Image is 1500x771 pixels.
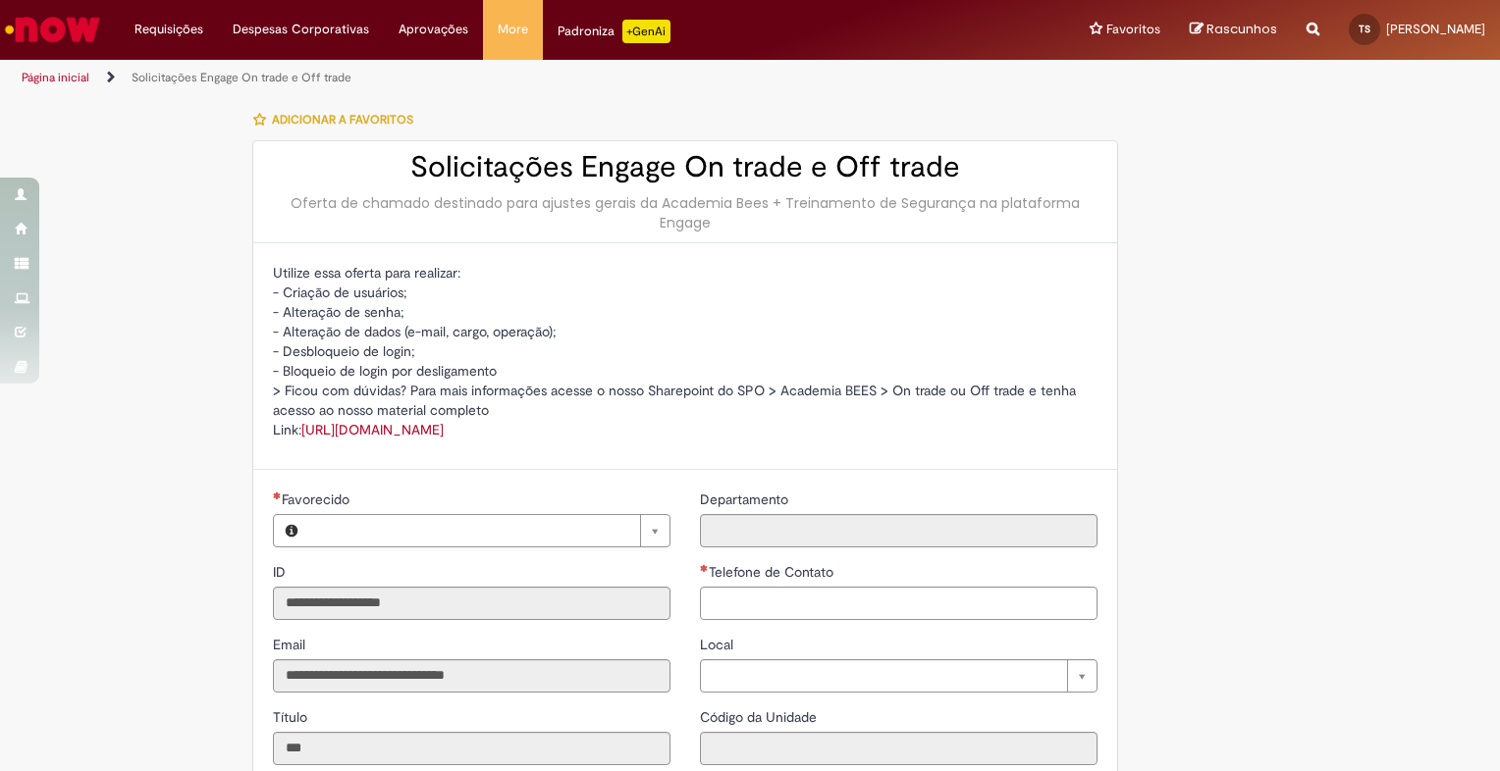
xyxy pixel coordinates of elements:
span: Rascunhos [1206,20,1277,38]
a: Página inicial [22,70,89,85]
p: Utilize essa oferta para realizar: - Criação de usuários; - Alteração de senha; - Alteração de da... [273,263,1098,439]
span: Necessários [273,491,282,499]
label: Somente leitura - Título [273,707,311,727]
button: Adicionar a Favoritos [252,99,424,140]
span: Somente leitura - Email [273,636,309,653]
a: [URL][DOMAIN_NAME] [301,421,444,438]
img: ServiceNow [2,10,103,49]
input: Telefone de Contato [700,587,1098,620]
a: Limpar campo Local [700,659,1098,693]
span: More [498,20,528,39]
span: Favoritos [1106,20,1160,39]
input: Título [273,732,670,765]
span: Aprovações [399,20,468,39]
div: Oferta de chamado destinado para ajustes gerais da Academia Bees + Treinamento de Segurança na pl... [273,193,1098,232]
h2: Solicitações Engage On trade e Off trade [273,151,1098,183]
span: Somente leitura - ID [273,563,290,581]
span: Necessários - Favorecido [282,490,353,508]
ul: Trilhas de página [15,60,986,96]
a: Rascunhos [1190,21,1277,39]
span: Necessários [700,564,709,572]
input: Departamento [700,514,1098,547]
span: Somente leitura - Departamento [700,490,792,508]
span: [PERSON_NAME] [1386,21,1485,37]
label: Somente leitura - Código da Unidade [700,707,821,727]
span: Somente leitura - Título [273,708,311,726]
input: Código da Unidade [700,732,1098,765]
p: +GenAi [622,20,670,43]
span: Requisições [134,20,203,39]
label: Somente leitura - Email [273,635,309,654]
span: Telefone de Contato [709,563,837,581]
input: ID [273,587,670,620]
span: Local [700,636,737,653]
a: Solicitações Engage On trade e Off trade [132,70,351,85]
div: Padroniza [558,20,670,43]
span: Despesas Corporativas [233,20,369,39]
label: Somente leitura - Departamento [700,489,792,509]
span: Somente leitura - Código da Unidade [700,708,821,726]
span: TS [1359,23,1370,35]
span: Adicionar a Favoritos [272,112,413,128]
label: Somente leitura - ID [273,562,290,582]
button: Favorecido, Visualizar este registro [274,515,309,546]
input: Email [273,659,670,693]
a: Limpar campo Favorecido [309,515,670,546]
